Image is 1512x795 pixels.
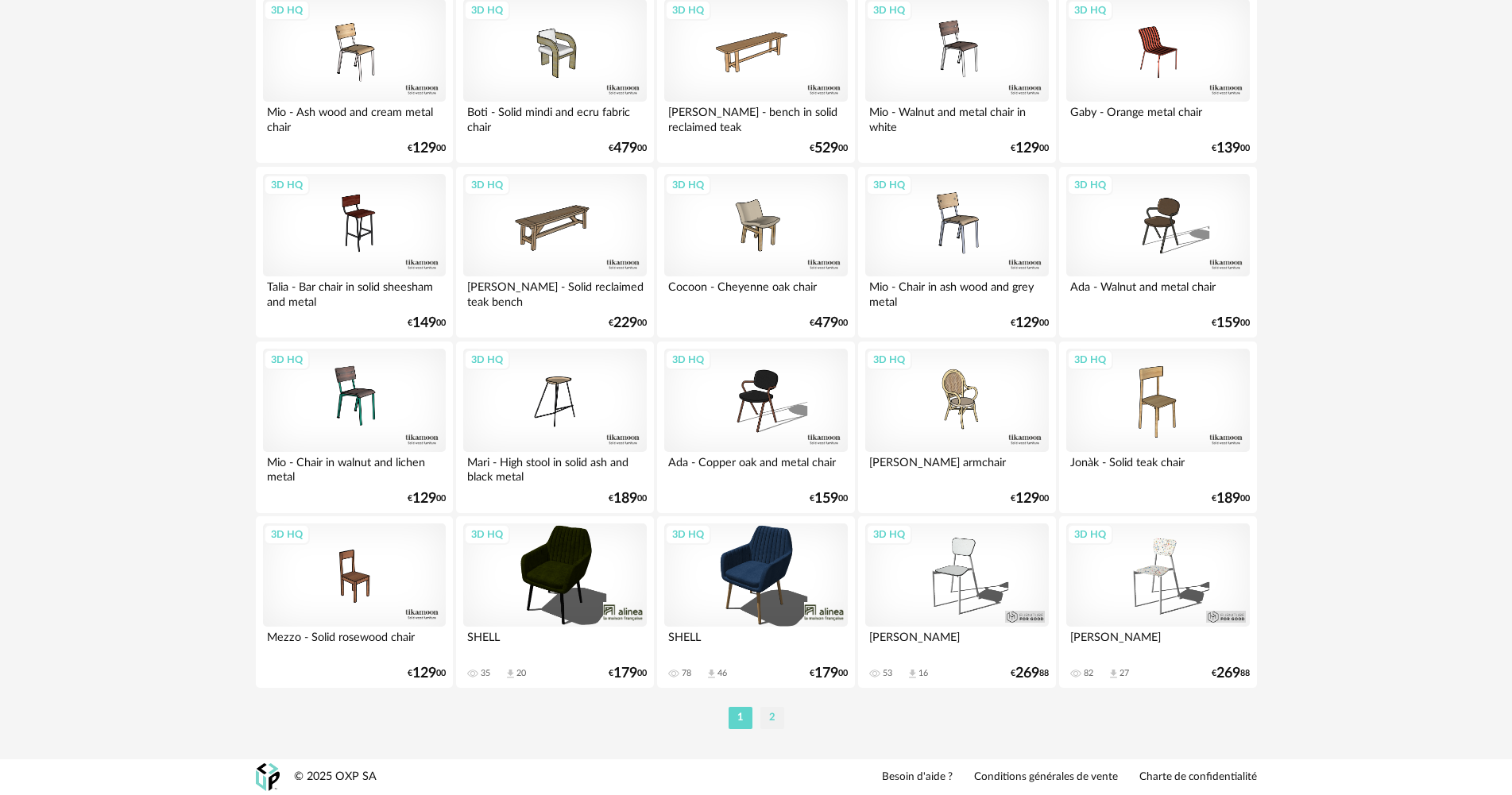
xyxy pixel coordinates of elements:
[1066,452,1249,484] div: Jonàk - Solid teak chair
[263,102,446,133] div: Mio - Ash wood and cream metal chair
[882,770,953,785] a: Besoin d'aide ?
[609,143,647,154] div: € 00
[1216,493,1240,504] span: 189
[665,175,711,195] div: 3D HQ
[1015,143,1039,154] span: 129
[456,167,653,338] a: 3D HQ [PERSON_NAME] - Solid reclaimed teak bench €22900
[1011,493,1049,504] div: € 00
[1067,349,1113,370] div: 3D HQ
[664,627,847,658] div: SHELL
[810,143,848,154] div: € 00
[1108,668,1119,680] span: Download icon
[810,493,848,504] div: € 00
[412,493,436,504] span: 129
[1011,143,1049,154] div: € 00
[1059,342,1256,513] a: 3D HQ Jonàk - Solid teak chair €18900
[613,318,637,329] span: 229
[1212,143,1250,154] div: € 00
[1015,318,1039,329] span: 129
[412,318,436,329] span: 149
[866,175,912,195] div: 3D HQ
[717,668,727,679] div: 46
[263,627,446,658] div: Mezzo - Solid rosewood chair
[256,167,453,338] a: 3D HQ Talia - Bar chair in solid sheesham and metal €14900
[1059,516,1256,688] a: 3D HQ [PERSON_NAME] 82 Download icon 27 €26988
[516,668,526,679] div: 20
[294,770,377,785] div: © 2025 OXP SA
[463,102,646,133] div: Boti - Solid mindi and ecru fabric chair
[664,102,847,133] div: [PERSON_NAME] - bench in solid reclaimed teak
[256,763,280,791] img: OXP
[760,707,784,729] li: 2
[412,143,436,154] span: 129
[682,668,691,679] div: 78
[883,668,892,679] div: 53
[263,276,446,308] div: Talia - Bar chair in solid sheesham and metal
[907,668,918,680] span: Download icon
[264,175,310,195] div: 3D HQ
[1216,143,1240,154] span: 139
[408,318,446,329] div: € 00
[1067,175,1113,195] div: 3D HQ
[456,516,653,688] a: 3D HQ SHELL 35 Download icon 20 €17900
[609,668,647,679] div: € 00
[1212,668,1250,679] div: € 88
[657,167,854,338] a: 3D HQ Cocoon - Cheyenne oak chair €47900
[814,668,838,679] span: 179
[408,668,446,679] div: € 00
[464,524,510,545] div: 3D HQ
[1066,102,1249,133] div: Gaby - Orange metal chair
[664,276,847,308] div: Cocoon - Cheyenne oak chair
[1067,524,1113,545] div: 3D HQ
[1084,668,1093,679] div: 82
[464,175,510,195] div: 3D HQ
[1011,668,1049,679] div: € 88
[463,452,646,484] div: Mari - High stool in solid ash and black metal
[1119,668,1129,679] div: 27
[814,318,838,329] span: 479
[456,342,653,513] a: 3D HQ Mari - High stool in solid ash and black metal €18900
[1139,770,1257,785] a: Charte de confidentialité
[613,668,637,679] span: 179
[1216,668,1240,679] span: 269
[657,516,854,688] a: 3D HQ SHELL 78 Download icon 46 €17900
[1015,668,1039,679] span: 269
[1066,276,1249,308] div: Ada - Walnut and metal chair
[665,349,711,370] div: 3D HQ
[408,493,446,504] div: € 00
[810,318,848,329] div: € 00
[463,627,646,658] div: SHELL
[264,524,310,545] div: 3D HQ
[974,770,1118,785] a: Conditions générales de vente
[657,342,854,513] a: 3D HQ Ada - Copper oak and metal chair €15900
[865,627,1048,658] div: [PERSON_NAME]
[408,143,446,154] div: € 00
[1066,627,1249,658] div: [PERSON_NAME]
[609,318,647,329] div: € 00
[665,524,711,545] div: 3D HQ
[706,668,717,680] span: Download icon
[1212,493,1250,504] div: € 00
[865,276,1048,308] div: Mio - Chair in ash wood and grey metal
[814,143,838,154] span: 529
[256,342,453,513] a: 3D HQ Mio - Chair in walnut and lichen metal €12900
[263,452,446,484] div: Mio - Chair in walnut and lichen metal
[464,349,510,370] div: 3D HQ
[463,276,646,308] div: [PERSON_NAME] - Solid reclaimed teak bench
[729,707,752,729] li: 1
[814,493,838,504] span: 159
[264,349,310,370] div: 3D HQ
[1059,167,1256,338] a: 3D HQ Ada - Walnut and metal chair €15900
[858,167,1055,338] a: 3D HQ Mio - Chair in ash wood and grey metal €12900
[865,102,1048,133] div: Mio - Walnut and metal chair in white
[481,668,490,679] div: 35
[412,668,436,679] span: 129
[609,493,647,504] div: € 00
[1011,318,1049,329] div: € 00
[866,349,912,370] div: 3D HQ
[1212,318,1250,329] div: € 00
[613,493,637,504] span: 189
[256,516,453,688] a: 3D HQ Mezzo - Solid rosewood chair €12900
[858,342,1055,513] a: 3D HQ [PERSON_NAME] armchair €12900
[613,143,637,154] span: 479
